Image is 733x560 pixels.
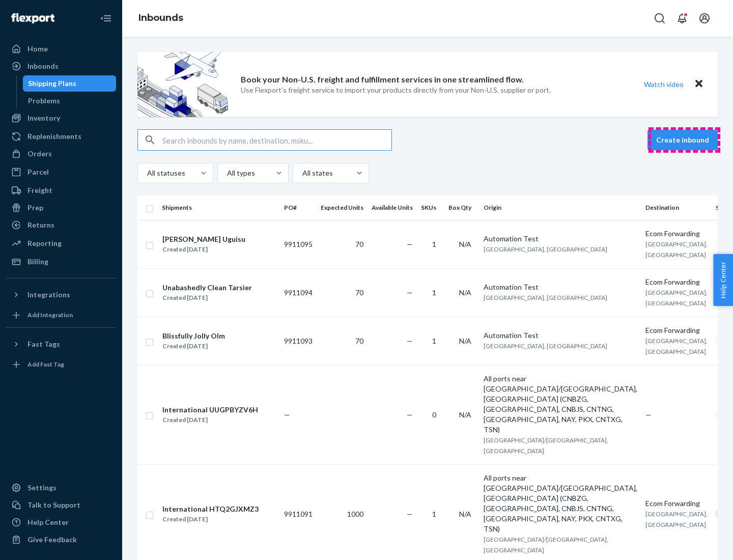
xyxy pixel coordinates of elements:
span: 70 [355,337,363,345]
span: [GEOGRAPHIC_DATA], [GEOGRAPHIC_DATA] [645,337,708,355]
div: International UUGPBYZV6H [162,405,258,415]
button: Fast Tags [6,336,116,352]
span: 70 [355,240,363,248]
div: Home [27,44,48,54]
a: Freight [6,182,116,199]
p: Use Flexport’s freight service to import your products directly from your Non-U.S. supplier or port. [241,85,551,95]
p: Book your Non-U.S. freight and fulfillment services in one streamlined flow. [241,74,524,86]
div: Blissfully Jolly Olm [162,331,225,341]
button: Watch video [637,77,690,92]
a: Problems [23,93,117,109]
a: Orders [6,146,116,162]
div: Replenishments [27,131,81,142]
button: Integrations [6,287,116,303]
th: SKUs [417,195,444,220]
div: [PERSON_NAME] Uguisu [162,234,245,244]
span: 1000 [347,510,363,518]
th: PO# [280,195,317,220]
div: Billing [27,257,48,267]
td: 9911094 [280,268,317,317]
div: Ecom Forwarding [645,498,708,509]
button: Give Feedback [6,531,116,548]
input: All states [301,168,302,178]
th: Shipments [158,195,280,220]
input: Search inbounds by name, destination, msku... [162,130,391,150]
span: — [284,410,290,419]
span: [GEOGRAPHIC_DATA], [GEOGRAPHIC_DATA] [484,245,607,253]
a: Inventory [6,110,116,126]
span: N/A [459,410,471,419]
span: — [407,240,413,248]
div: Parcel [27,167,49,177]
th: Available Units [368,195,417,220]
img: Flexport logo [11,13,54,23]
span: — [407,337,413,345]
button: Help Center [713,254,733,306]
a: Help Center [6,514,116,530]
span: [GEOGRAPHIC_DATA]/[GEOGRAPHIC_DATA], [GEOGRAPHIC_DATA] [484,436,608,455]
span: 1 [432,337,436,345]
th: Origin [480,195,641,220]
div: Integrations [27,290,70,300]
span: 70 [355,288,363,297]
div: Freight [27,185,52,195]
td: 9911093 [280,317,317,365]
a: Add Fast Tag [6,356,116,373]
button: Close Navigation [96,8,116,29]
div: Prep [27,203,43,213]
input: All statuses [146,168,147,178]
span: N/A [459,288,471,297]
div: Add Fast Tag [27,360,64,369]
div: Automation Test [484,330,637,341]
div: Automation Test [484,282,637,292]
div: International HTQ2GJXMZ3 [162,504,259,514]
div: Returns [27,220,54,230]
input: All types [226,168,227,178]
span: [GEOGRAPHIC_DATA], [GEOGRAPHIC_DATA] [645,240,708,259]
span: — [407,288,413,297]
a: Shipping Plans [23,75,117,92]
a: Parcel [6,164,116,180]
th: Expected Units [317,195,368,220]
div: Reporting [27,238,62,248]
div: Add Integration [27,311,73,319]
button: Open Search Box [650,8,670,29]
span: N/A [459,240,471,248]
span: — [645,410,652,419]
div: Ecom Forwarding [645,325,708,335]
div: Problems [28,96,60,106]
span: [GEOGRAPHIC_DATA], [GEOGRAPHIC_DATA] [484,342,607,350]
th: Destination [641,195,712,220]
span: N/A [459,337,471,345]
a: Billing [6,254,116,270]
div: Unabashedly Clean Tarsier [162,283,252,293]
div: Inventory [27,113,60,123]
button: Open notifications [672,8,692,29]
a: Add Integration [6,307,116,323]
button: Create inbound [647,130,718,150]
div: Talk to Support [27,500,80,510]
div: Created [DATE] [162,244,245,255]
div: Settings [27,483,57,493]
span: [GEOGRAPHIC_DATA], [GEOGRAPHIC_DATA] [645,289,708,307]
span: 1 [432,240,436,248]
div: Give Feedback [27,535,77,545]
a: Reporting [6,235,116,251]
div: Ecom Forwarding [645,277,708,287]
div: Ecom Forwarding [645,229,708,239]
a: Settings [6,480,116,496]
div: Created [DATE] [162,415,258,425]
div: All ports near [GEOGRAPHIC_DATA]/[GEOGRAPHIC_DATA], [GEOGRAPHIC_DATA] (CNBZG, [GEOGRAPHIC_DATA], ... [484,374,637,435]
div: Fast Tags [27,339,60,349]
a: Home [6,41,116,57]
th: Box Qty [444,195,480,220]
div: Created [DATE] [162,341,225,351]
div: All ports near [GEOGRAPHIC_DATA]/[GEOGRAPHIC_DATA], [GEOGRAPHIC_DATA] (CNBZG, [GEOGRAPHIC_DATA], ... [484,473,637,534]
button: Open account menu [694,8,715,29]
span: 1 [432,510,436,518]
a: Prep [6,200,116,216]
span: — [407,510,413,518]
a: Returns [6,217,116,233]
span: N/A [459,510,471,518]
